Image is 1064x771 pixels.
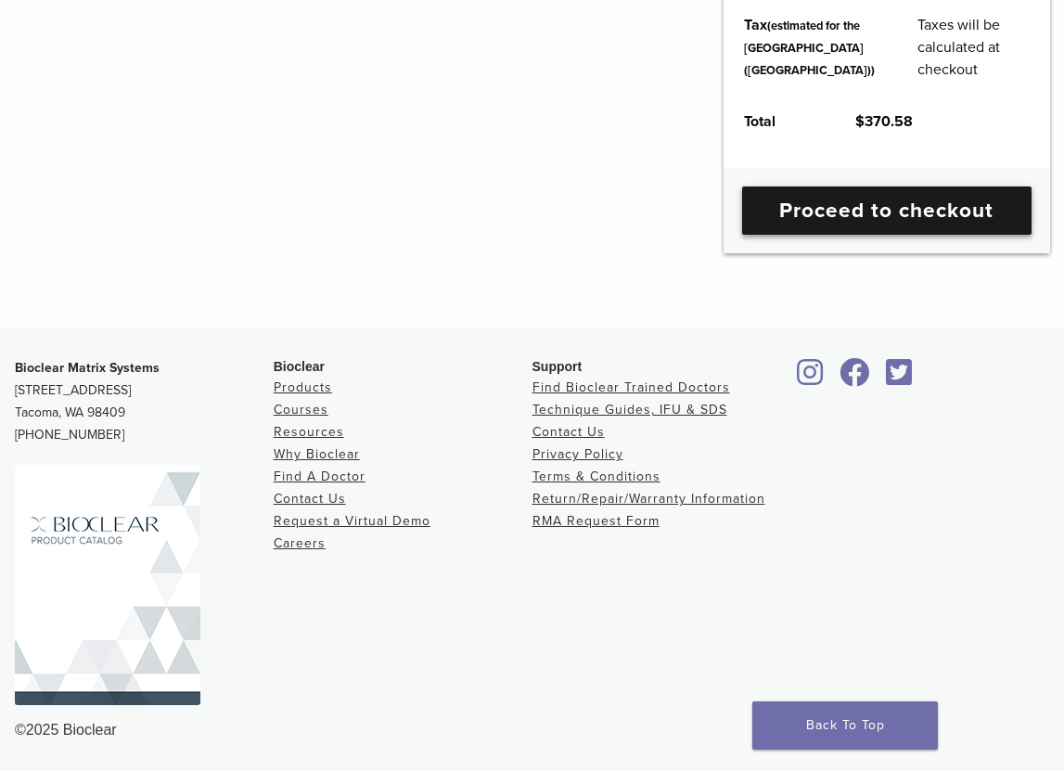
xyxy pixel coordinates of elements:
[15,719,1049,741] div: ©2025 Bioclear
[532,402,727,418] a: Technique Guides, IFU & SDS
[274,513,430,529] a: Request a Virtual Demo
[724,96,835,148] th: Total
[274,491,346,507] a: Contact Us
[532,446,623,462] a: Privacy Policy
[274,379,332,395] a: Products
[532,424,605,440] a: Contact Us
[532,491,765,507] a: Return/Repair/Warranty Information
[15,360,160,376] strong: Bioclear Matrix Systems
[532,469,660,484] a: Terms & Conditions
[752,701,938,750] a: Back To Top
[15,357,274,446] p: [STREET_ADDRESS] Tacoma, WA 98409 [PHONE_NUMBER]
[15,465,200,705] img: Bioclear
[532,513,660,529] a: RMA Request Form
[274,535,326,551] a: Careers
[744,19,875,78] small: (estimated for the [GEOGRAPHIC_DATA] ([GEOGRAPHIC_DATA]))
[274,446,360,462] a: Why Bioclear
[833,369,876,388] a: Bioclear
[880,369,919,388] a: Bioclear
[532,359,583,374] span: Support
[274,469,365,484] a: Find A Doctor
[274,359,325,374] span: Bioclear
[790,369,829,388] a: Bioclear
[742,186,1032,235] a: Proceed to checkout
[855,112,913,131] bdi: 370.58
[274,424,344,440] a: Resources
[274,402,328,418] a: Courses
[855,112,865,131] span: $
[532,379,730,395] a: Find Bioclear Trained Doctors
